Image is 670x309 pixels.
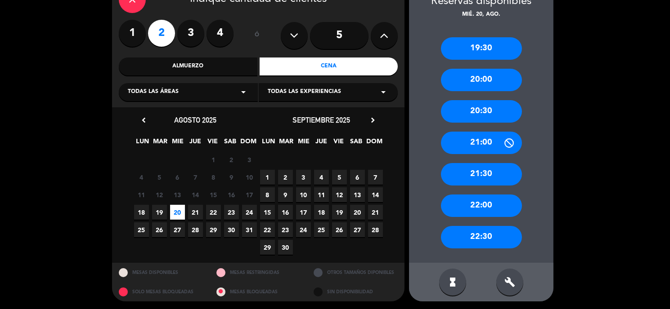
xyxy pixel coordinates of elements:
[134,187,149,202] span: 11
[260,222,275,237] span: 22
[314,205,329,220] span: 18
[260,170,275,185] span: 1
[278,205,293,220] span: 16
[134,170,149,185] span: 4
[332,187,347,202] span: 12
[261,136,276,151] span: LUN
[177,20,204,47] label: 3
[153,136,168,151] span: MAR
[279,136,294,151] span: MAR
[296,205,311,220] span: 17
[278,240,293,255] span: 30
[170,205,185,220] span: 20
[224,152,239,167] span: 2
[441,132,522,154] div: 21:00
[447,277,458,287] i: hourglass_full
[314,136,329,151] span: JUE
[367,136,382,151] span: DOM
[224,187,239,202] span: 16
[206,205,221,220] span: 22
[188,187,203,202] span: 14
[368,222,383,237] span: 28
[296,187,311,202] span: 10
[441,163,522,185] div: 21:30
[112,263,210,282] div: MESAS DISPONIBLES
[441,69,522,91] div: 20:00
[368,187,383,202] span: 14
[441,194,522,217] div: 22:00
[128,88,179,97] span: Todas las áreas
[134,205,149,220] span: 18
[260,57,398,75] div: Cena
[152,187,167,202] span: 12
[188,205,203,220] span: 21
[242,170,257,185] span: 10
[170,222,185,237] span: 27
[268,88,341,97] span: Todas las experiencias
[188,136,203,151] span: JUE
[278,187,293,202] span: 9
[441,37,522,60] div: 19:30
[224,170,239,185] span: 9
[307,263,405,282] div: OTROS TAMAÑOS DIPONIBLES
[441,226,522,248] div: 22:30
[207,20,234,47] label: 4
[135,136,150,151] span: LUN
[206,170,221,185] span: 8
[314,170,329,185] span: 4
[296,222,311,237] span: 24
[170,170,185,185] span: 6
[206,187,221,202] span: 15
[148,20,175,47] label: 2
[242,222,257,237] span: 31
[210,282,307,301] div: MESAS BLOQUEADAS
[242,205,257,220] span: 24
[170,187,185,202] span: 13
[260,240,275,255] span: 29
[242,187,257,202] span: 17
[350,222,365,237] span: 27
[332,205,347,220] span: 19
[350,205,365,220] span: 20
[332,136,346,151] span: VIE
[260,205,275,220] span: 15
[242,152,257,167] span: 3
[350,187,365,202] span: 13
[297,136,311,151] span: MIE
[171,136,185,151] span: MIE
[152,205,167,220] span: 19
[368,115,378,125] i: chevron_right
[139,115,148,125] i: chevron_left
[206,136,220,151] span: VIE
[307,282,405,301] div: SIN DISPONIBILIDAD
[224,222,239,237] span: 30
[224,205,239,220] span: 23
[332,222,347,237] span: 26
[368,170,383,185] span: 7
[349,136,364,151] span: SAB
[206,152,221,167] span: 1
[188,222,203,237] span: 28
[243,20,272,51] div: ó
[188,170,203,185] span: 7
[278,170,293,185] span: 2
[368,205,383,220] span: 21
[241,136,256,151] span: DOM
[119,20,146,47] label: 1
[314,187,329,202] span: 11
[206,222,221,237] span: 29
[504,277,515,287] i: build
[119,57,257,75] div: Almuerzo
[441,100,522,123] div: 20:30
[134,222,149,237] span: 25
[152,222,167,237] span: 26
[332,170,347,185] span: 5
[174,115,216,124] span: agosto 2025
[378,87,389,97] i: arrow_drop_down
[314,222,329,237] span: 25
[278,222,293,237] span: 23
[350,170,365,185] span: 6
[152,170,167,185] span: 5
[210,263,307,282] div: MESAS RESTRINGIDAS
[409,10,553,19] div: mié. 20, ago.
